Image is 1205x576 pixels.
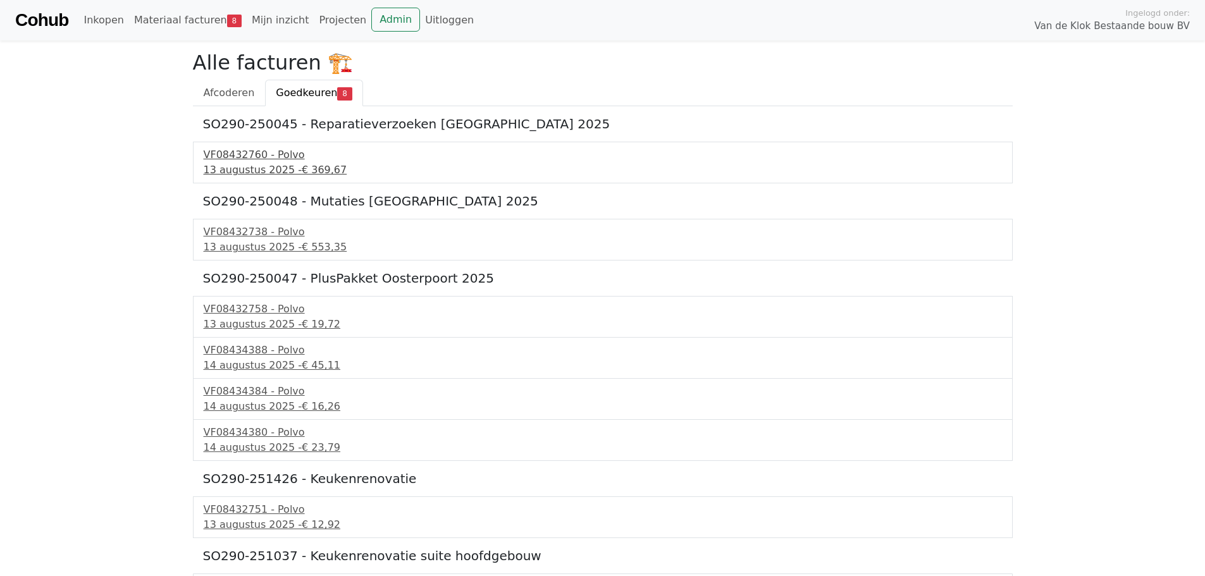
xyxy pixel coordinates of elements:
[204,147,1002,162] div: VF08432760 - Polvo
[193,80,266,106] a: Afcoderen
[204,399,1002,414] div: 14 augustus 2025 -
[129,8,247,33] a: Materiaal facturen8
[78,8,128,33] a: Inkopen
[204,358,1002,373] div: 14 augustus 2025 -
[204,224,1002,255] a: VF08432738 - Polvo13 augustus 2025 -€ 553,35
[203,471,1003,486] h5: SO290-251426 - Keukenrenovatie
[1034,19,1190,34] span: Van de Klok Bestaande bouw BV
[247,8,314,33] a: Mijn inzicht
[203,193,1003,209] h5: SO290-250048 - Mutaties [GEOGRAPHIC_DATA] 2025
[302,441,340,453] span: € 23,79
[227,15,242,27] span: 8
[204,502,1002,532] a: VF08432751 - Polvo13 augustus 2025 -€ 12,92
[204,384,1002,414] a: VF08434384 - Polvo14 augustus 2025 -€ 16,26
[193,51,1013,75] h2: Alle facturen 🏗️
[204,343,1002,358] div: VF08434388 - Polvo
[204,425,1002,440] div: VF08434380 - Polvo
[302,359,340,371] span: € 45,11
[302,400,340,412] span: € 16,26
[203,271,1003,286] h5: SO290-250047 - PlusPakket Oosterpoort 2025
[302,164,347,176] span: € 369,67
[204,425,1002,455] a: VF08434380 - Polvo14 augustus 2025 -€ 23,79
[204,162,1002,178] div: 13 augustus 2025 -
[204,302,1002,332] a: VF08432758 - Polvo13 augustus 2025 -€ 19,72
[203,116,1003,132] h5: SO290-250045 - Reparatieverzoeken [GEOGRAPHIC_DATA] 2025
[265,80,362,106] a: Goedkeuren8
[204,317,1002,332] div: 13 augustus 2025 -
[204,343,1002,373] a: VF08434388 - Polvo14 augustus 2025 -€ 45,11
[302,318,340,330] span: € 19,72
[337,87,352,100] span: 8
[204,224,1002,240] div: VF08432738 - Polvo
[204,517,1002,532] div: 13 augustus 2025 -
[371,8,420,32] a: Admin
[1125,7,1190,19] span: Ingelogd onder:
[204,240,1002,255] div: 13 augustus 2025 -
[15,5,68,35] a: Cohub
[314,8,371,33] a: Projecten
[203,548,1003,563] h5: SO290-251037 - Keukenrenovatie suite hoofdgebouw
[204,147,1002,178] a: VF08432760 - Polvo13 augustus 2025 -€ 369,67
[204,384,1002,399] div: VF08434384 - Polvo
[302,518,340,530] span: € 12,92
[204,502,1002,517] div: VF08432751 - Polvo
[276,87,337,99] span: Goedkeuren
[204,87,255,99] span: Afcoderen
[204,440,1002,455] div: 14 augustus 2025 -
[420,8,479,33] a: Uitloggen
[302,241,347,253] span: € 553,35
[204,302,1002,317] div: VF08432758 - Polvo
